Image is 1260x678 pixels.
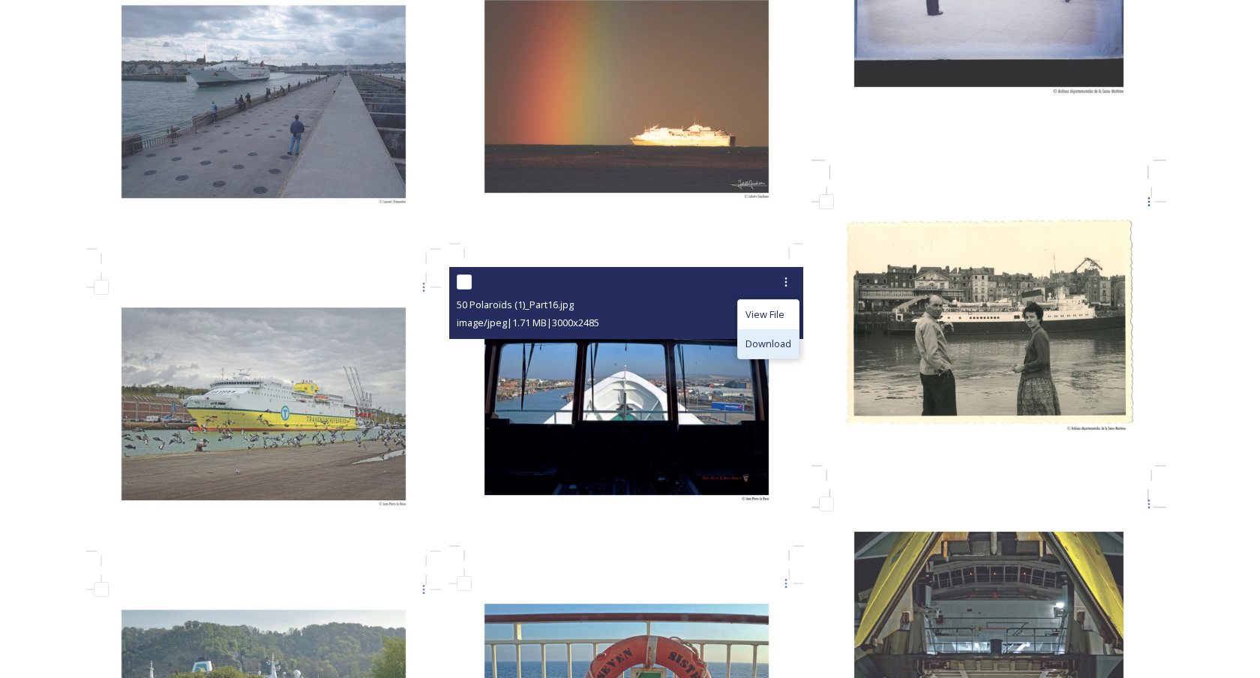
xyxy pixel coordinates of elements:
[745,337,791,351] span: Download
[449,267,804,561] img: 50 Polaroïds (1)_Part16.jpg
[745,307,784,322] span: View File
[811,187,1166,481] img: 50 Polaroïds (1)_Part21.jpg
[457,316,599,329] span: image/jpeg | 1.71 MB | 3000 x 2485
[457,298,574,311] span: 50 Polaroïds (1)_Part16.jpg
[86,272,441,566] img: 50 Polaroïds (1)_Part17.jpg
